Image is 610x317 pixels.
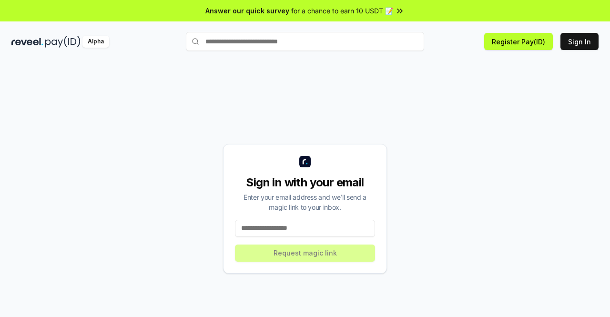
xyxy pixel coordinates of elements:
div: Alpha [82,36,109,48]
img: pay_id [45,36,81,48]
div: Sign in with your email [235,175,375,190]
img: reveel_dark [11,36,43,48]
button: Register Pay(ID) [484,33,553,50]
button: Sign In [560,33,599,50]
span: Answer our quick survey [205,6,289,16]
img: logo_small [299,156,311,167]
div: Enter your email address and we’ll send a magic link to your inbox. [235,192,375,212]
span: for a chance to earn 10 USDT 📝 [291,6,393,16]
